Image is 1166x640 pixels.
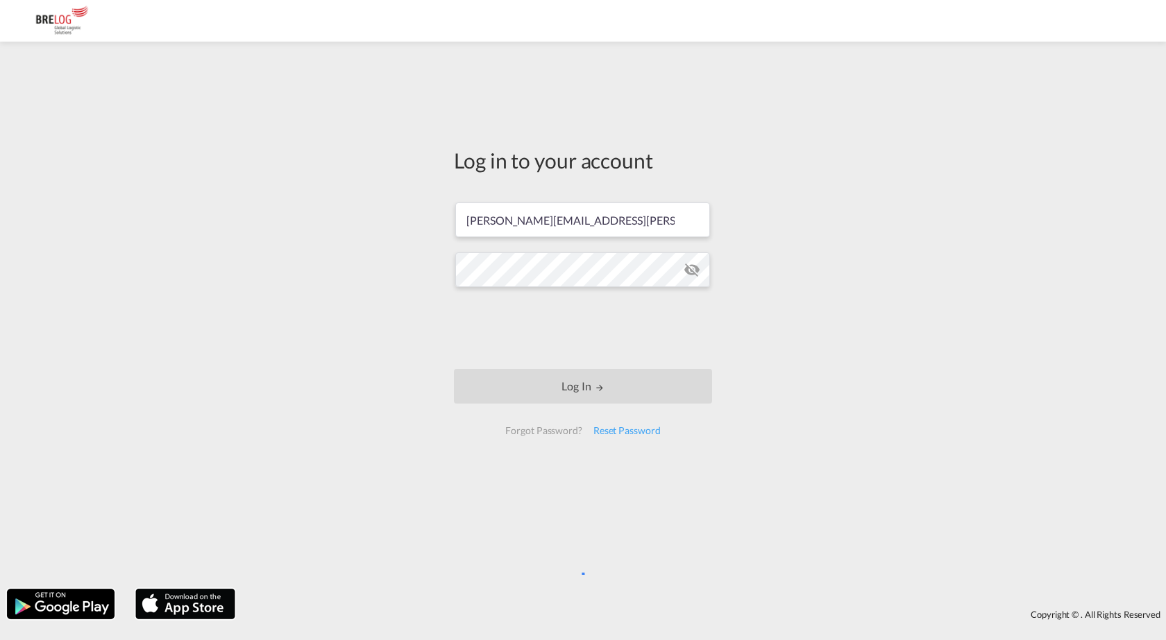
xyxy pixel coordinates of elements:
iframe: reCAPTCHA [478,301,688,355]
button: LOGIN [454,369,712,404]
md-icon: icon-eye-off [684,261,700,278]
div: Log in to your account [454,146,712,175]
img: daae70a0ee2511ecb27c1fb462fa6191.png [21,6,115,37]
div: Reset Password [588,418,666,443]
img: google.png [6,587,116,621]
img: apple.png [134,587,237,621]
div: Forgot Password? [500,418,587,443]
div: Copyright © . All Rights Reserved [242,603,1166,626]
input: Enter email/phone number [455,202,710,237]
